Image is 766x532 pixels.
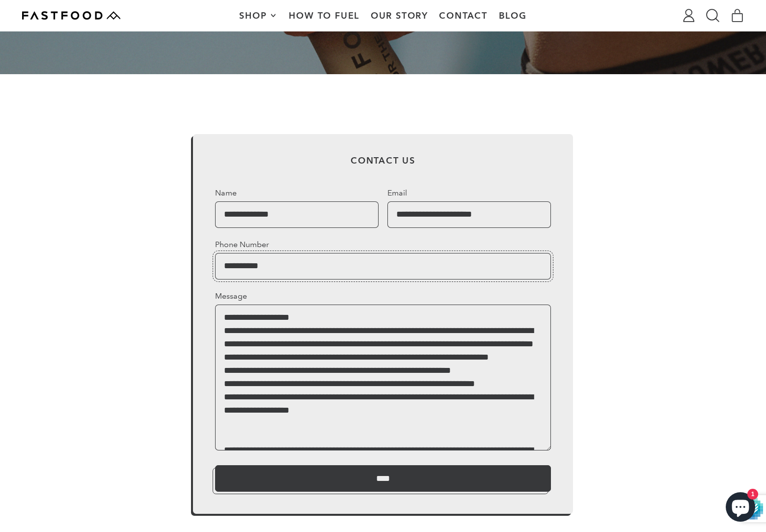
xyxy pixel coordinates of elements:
label: Email [387,187,551,199]
img: Fastfood [22,11,120,20]
label: Message [215,290,551,302]
h1: Contact Us [215,156,551,165]
span: Shop [239,11,269,20]
label: Phone Number [215,239,551,251]
inbox-online-store-chat: Shopify online store chat [723,492,758,524]
label: Name [215,187,379,199]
